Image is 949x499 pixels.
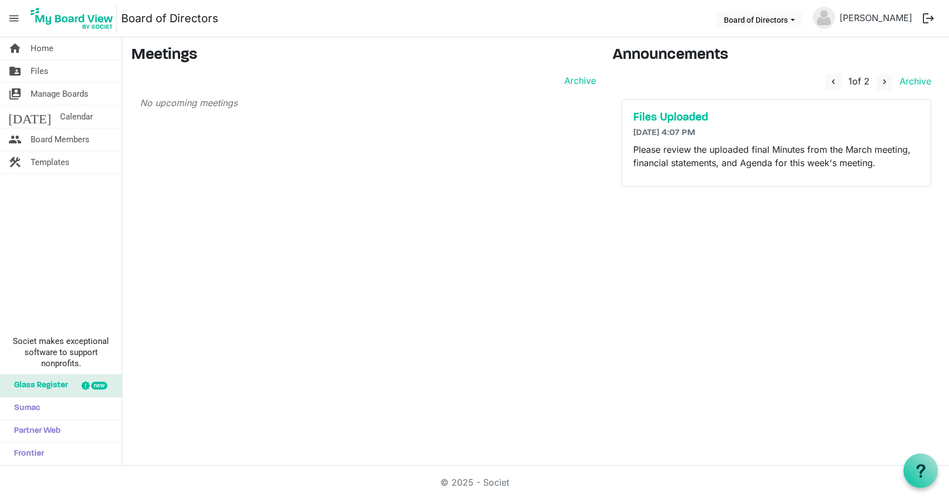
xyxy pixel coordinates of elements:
button: navigate_next [877,74,892,91]
a: Archive [895,76,931,87]
img: My Board View Logo [27,4,117,32]
span: Home [31,37,53,59]
img: no-profile-picture.svg [813,7,835,29]
span: Manage Boards [31,83,88,105]
span: navigate_next [880,77,890,87]
a: My Board View Logo [27,4,121,32]
a: Board of Directors [121,7,218,29]
span: menu [3,8,24,29]
span: folder_shared [8,60,22,82]
span: Calendar [60,106,93,128]
span: [DATE] 4:07 PM [633,128,695,137]
h3: Announcements [613,46,940,65]
span: 1 [848,76,852,87]
span: home [8,37,22,59]
a: Archive [560,74,596,87]
span: navigate_before [828,77,838,87]
span: construction [8,151,22,173]
h3: Meetings [131,46,596,65]
span: Board Members [31,128,90,151]
span: [DATE] [8,106,51,128]
span: Societ makes exceptional software to support nonprofits. [5,336,117,369]
span: Partner Web [8,420,61,442]
span: Glass Register [8,375,68,397]
span: Sumac [8,397,40,420]
div: new [91,382,107,390]
p: No upcoming meetings [140,96,596,109]
button: logout [917,7,940,30]
a: © 2025 - Societ [440,477,509,488]
span: Templates [31,151,69,173]
p: Please review the uploaded final Minutes from the March meeting, financial statements, and Agenda... [633,143,920,169]
span: Files [31,60,48,82]
a: [PERSON_NAME] [835,7,917,29]
span: switch_account [8,83,22,105]
button: Board of Directors dropdownbutton [717,12,802,27]
span: Frontier [8,443,44,465]
button: navigate_before [826,74,841,91]
span: people [8,128,22,151]
span: of 2 [848,76,869,87]
a: Files Uploaded [633,111,920,124]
